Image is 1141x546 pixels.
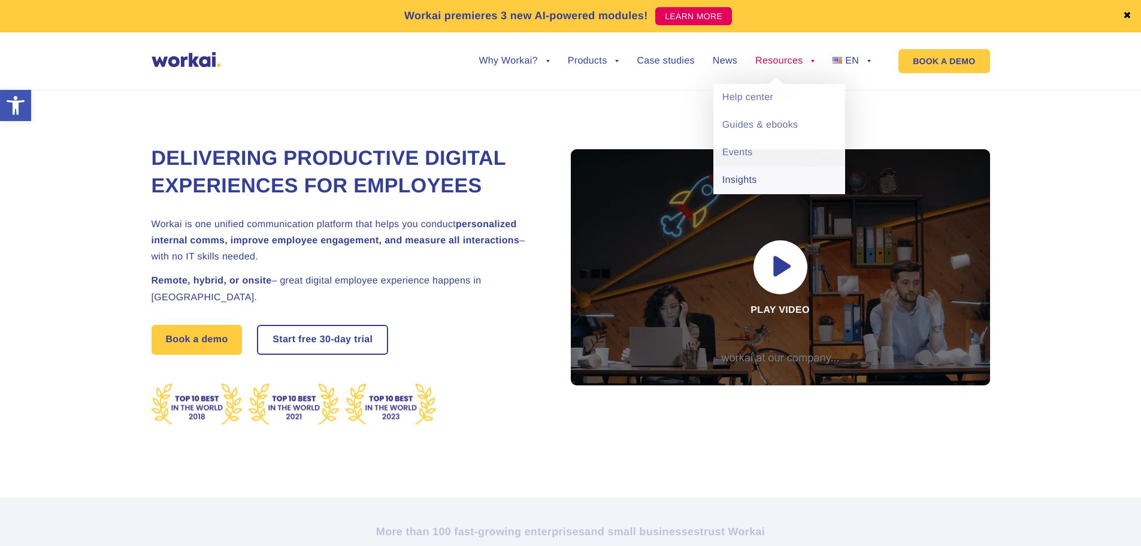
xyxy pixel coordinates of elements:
[898,49,989,73] a: BOOK A DEMO
[713,139,845,167] a: Events
[713,111,845,139] a: Guides & ebooks
[713,56,737,66] a: News
[479,56,549,66] a: Why Workai?
[152,145,541,200] h1: Delivering Productive Digital Experiences for Employees
[152,276,272,286] strong: Remote, hybrid, or onsite
[152,325,243,355] a: Book a demo
[1123,11,1131,21] a: ✖
[755,56,815,66] a: Resources
[845,56,859,66] span: EN
[320,335,352,345] i: 30-day
[568,56,619,66] a: Products
[585,526,700,538] i: and small businesses
[152,273,541,305] h2: – great digital employee experience happens in [GEOGRAPHIC_DATA].
[655,7,732,25] a: LEARN MORE
[571,149,990,385] div: Play video
[404,8,648,24] p: Workai premieres 3 new AI-powered modules!
[238,524,903,539] h2: More than 100 fast-growing enterprises trust Workai
[637,56,694,66] a: Case studies
[713,84,845,111] a: Help center
[152,216,541,266] h2: Workai is one unified communication platform that helps you conduct – with no IT skills needed.
[258,326,387,354] a: Start free30-daytrial
[713,167,845,194] a: Insights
